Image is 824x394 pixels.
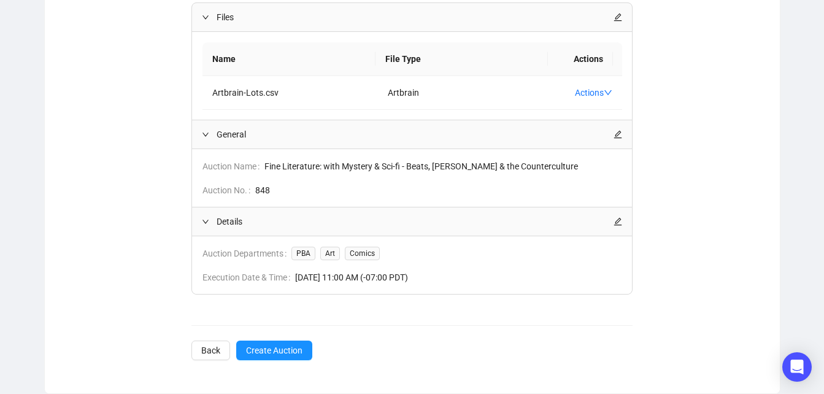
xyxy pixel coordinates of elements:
span: 848 [255,183,622,197]
span: Details [217,215,614,228]
th: Name [202,42,375,76]
th: Actions [548,42,613,76]
button: Create Auction [236,341,312,360]
td: Artbrain-Lots.csv [202,76,378,110]
span: Execution Date & Time [202,271,295,284]
span: down [604,88,612,97]
div: Open Intercom Messenger [782,352,812,382]
span: edit [614,130,622,139]
span: Artbrain [388,88,419,98]
span: Fine Literature: with Mystery & Sci-fi - Beats, [PERSON_NAME] & the Counterculture [264,160,622,173]
span: General [217,128,614,141]
span: edit [614,217,622,226]
span: Auction Name [202,160,264,173]
span: edit [614,13,622,21]
span: Auction Departments [202,247,291,260]
span: Create Auction [246,344,302,357]
span: Comics [345,247,380,260]
span: Art [320,247,340,260]
span: [DATE] 11:00 AM (-07:00 PDT) [295,271,622,284]
span: expanded [202,218,209,225]
div: Generaledit [192,120,632,149]
div: Detailsedit [192,207,632,236]
button: Back [191,341,230,360]
span: Files [217,10,614,24]
th: File Type [375,42,549,76]
div: Filesedit [192,3,632,31]
span: expanded [202,14,209,21]
span: Back [201,344,220,357]
span: expanded [202,131,209,138]
span: PBA [291,247,315,260]
span: Auction No. [202,183,255,197]
a: Actions [575,88,612,98]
